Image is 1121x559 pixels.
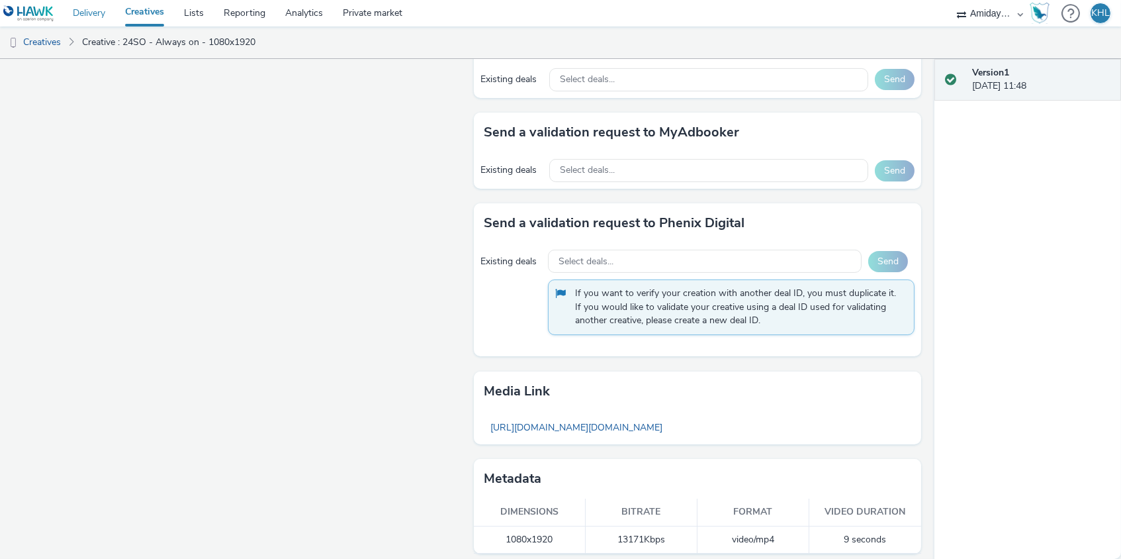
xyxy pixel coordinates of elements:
[575,287,900,327] span: If you want to verify your creation with another deal ID, you must duplicate it. If you would lik...
[560,74,615,85] span: Select deals...
[1030,3,1055,24] a: Hawk Academy
[809,527,921,554] td: 9 seconds
[480,73,543,86] div: Existing deals
[875,160,915,181] button: Send
[484,123,739,142] h3: Send a validation request to MyAdbooker
[697,499,809,526] th: Format
[586,527,697,554] td: 13171 Kbps
[484,381,550,401] h3: Media link
[474,527,586,554] td: 1080x1920
[875,69,915,90] button: Send
[868,251,908,272] button: Send
[560,165,615,176] span: Select deals...
[972,66,1009,79] strong: Version 1
[697,527,809,554] td: video/mp4
[484,469,541,489] h3: Metadata
[484,415,669,440] a: [URL][DOMAIN_NAME][DOMAIN_NAME]
[7,36,20,50] img: dooh
[480,164,543,177] div: Existing deals
[972,66,1110,93] div: [DATE] 11:48
[1030,3,1050,24] img: Hawk Academy
[3,5,54,22] img: undefined Logo
[480,255,542,268] div: Existing deals
[586,499,697,526] th: Bitrate
[484,213,744,233] h3: Send a validation request to Phenix Digital
[75,26,262,58] a: Creative : 24SO - Always on - 1080x1920
[474,499,586,526] th: Dimensions
[1091,3,1110,23] div: KHL
[559,256,613,268] span: Select deals...
[809,499,921,526] th: Video duration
